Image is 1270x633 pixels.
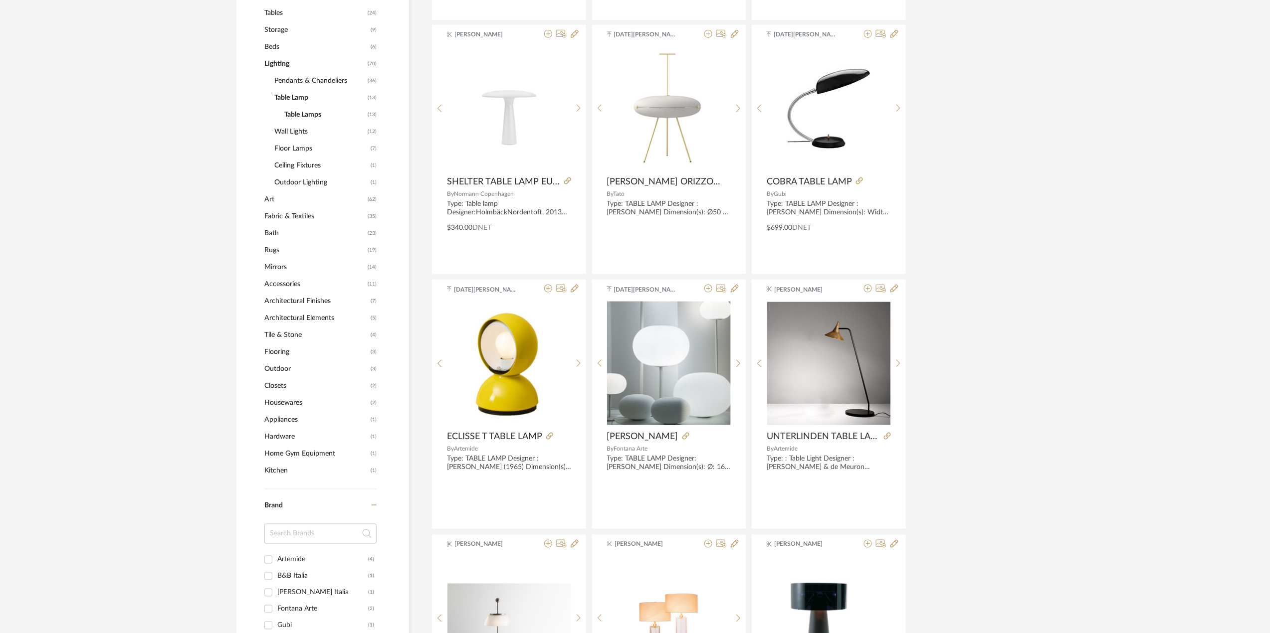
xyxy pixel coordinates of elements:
span: (12) [368,124,377,140]
span: Kitchen [264,462,368,479]
span: Outdoor Lighting [274,174,368,191]
span: Storage [264,21,368,38]
input: Search Brands [264,524,377,544]
img: COBRA TABLE LAMP [767,47,891,170]
span: Lighting [264,55,365,72]
span: (2) [371,395,377,411]
span: [PERSON_NAME] [607,431,678,442]
span: (4) [371,327,377,343]
span: (36) [368,73,377,89]
span: $699.00 [767,224,792,231]
img: UNTERLINDEN TABLE LAMP [767,302,891,425]
span: Artemide [454,446,478,452]
span: (3) [371,344,377,360]
span: Architectural Elements [264,310,368,326]
span: (11) [368,276,377,292]
span: [DATE][PERSON_NAME] [774,30,837,39]
span: Home Gym Equipment [264,445,368,462]
span: COBRA TABLE LAMP [767,176,852,187]
span: Fabric & Textiles [264,208,365,225]
span: Accessories [264,276,365,293]
span: Housewares [264,394,368,411]
span: [DATE][PERSON_NAME] [614,30,677,39]
span: SHELTER TABLE LAMP EU WHITE [447,176,560,187]
div: Type: Table lamp Designer:HolmbäckNordentoft, 2013 Dimension(s):H: 41 x Ø: 41 cm Material/Finishe... [447,200,571,217]
span: Table Lamp [274,89,365,106]
span: Tile & Stone [264,326,368,343]
span: (1) [371,412,377,428]
span: Beds [264,38,368,55]
span: By [607,191,614,197]
div: Artemide [277,552,368,568]
span: Brand [264,502,283,509]
span: (13) [368,107,377,123]
span: (24) [368,5,377,21]
span: (3) [371,361,377,377]
span: Bath [264,225,365,242]
span: (62) [368,191,377,207]
span: By [767,191,774,197]
span: [DATE][PERSON_NAME] [614,285,677,294]
span: (23) [368,225,377,241]
span: Table Lamps [284,106,365,123]
div: (2) [368,601,374,617]
span: [PERSON_NAME] [615,540,677,549]
span: (7) [371,293,377,309]
span: By [767,446,774,452]
span: (1) [371,446,377,462]
span: (14) [368,259,377,275]
span: Hardware [264,428,368,445]
span: (13) [368,90,377,106]
span: UNTERLINDEN TABLE LAMP [767,431,880,442]
span: [PERSON_NAME] [455,540,518,549]
span: (5) [371,310,377,326]
span: [PERSON_NAME] [775,540,838,549]
img: SHELTER TABLE LAMP EU WHITE [447,70,571,147]
span: Wall Lights [274,123,365,140]
span: Gubi [774,191,787,197]
span: Outdoor [264,360,368,377]
div: (1) [368,585,374,601]
span: Mirrors [264,259,365,276]
span: Closets [264,377,368,394]
span: [PERSON_NAME] ORIZZONTALE [607,176,727,187]
span: (35) [368,208,377,224]
img: BIANCA SMALL [607,302,731,425]
div: Type: TABLE LAMP Designer : [PERSON_NAME] Dimension(s): Ø50 x 80 cm Material/Finishes: Brass, Ste... [607,200,731,217]
div: Type: : Table Light Designer : [PERSON_NAME] & de Meuron Dimension(s) :W 306 x Base Diameter 160 ... [767,455,891,472]
img: LUNA ORIZZONTALE [607,47,731,170]
img: ECLISSE T TABLE LAMP [450,301,568,426]
span: (7) [371,141,377,157]
div: [PERSON_NAME] Italia [277,585,368,601]
div: Type: TABLE LAMP Designer: [PERSON_NAME] Dimension(s): Ø: 16 cm / H: 12 cm Material/Finishes: gla... [607,455,731,472]
div: (1) [368,568,374,584]
span: (9) [371,22,377,38]
span: Tato [614,191,625,197]
span: (19) [368,242,377,258]
span: DNET [472,224,491,231]
div: Type: TABLE LAMP Designer : [PERSON_NAME] (1965) Dimension(s): Height: 18cm, Width: 12cm Material... [447,455,571,472]
span: Flooring [264,343,368,360]
span: By [447,446,454,452]
span: [PERSON_NAME] [455,30,518,39]
span: (70) [368,56,377,72]
span: [PERSON_NAME] [775,285,838,294]
span: Ceiling Fixtures [274,157,368,174]
span: Floor Lamps [274,140,368,157]
span: (1) [371,158,377,173]
span: By [447,191,454,197]
span: (1) [371,174,377,190]
span: (6) [371,39,377,55]
span: Tables [264,4,365,21]
span: (1) [371,463,377,478]
div: Fontana Arte [277,601,368,617]
span: Fontana Arte [614,446,648,452]
div: (4) [368,552,374,568]
span: Rugs [264,242,365,259]
span: Architectural Finishes [264,293,368,310]
span: Art [264,191,365,208]
span: DNET [792,224,811,231]
span: ECLISSE T TABLE LAMP [447,431,542,442]
span: Appliances [264,411,368,428]
span: Normann Copenhagen [454,191,514,197]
